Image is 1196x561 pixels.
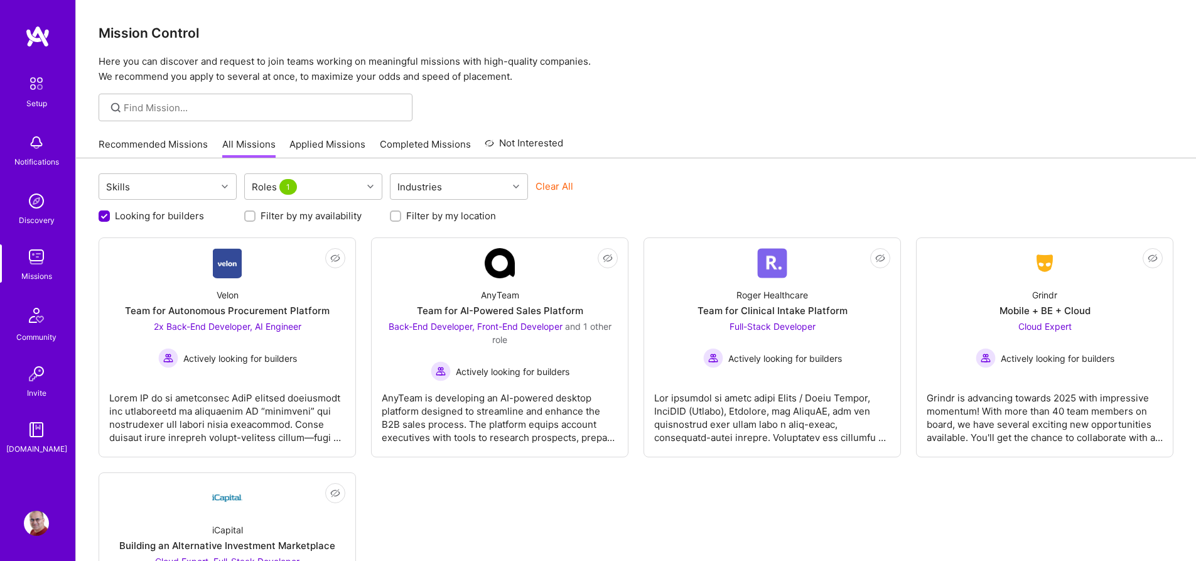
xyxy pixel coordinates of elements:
[289,138,365,158] a: Applied Missions
[279,179,297,195] span: 1
[485,136,563,158] a: Not Interested
[536,180,573,193] button: Clear All
[23,70,50,97] img: setup
[730,321,816,332] span: Full-Stack Developer
[698,304,848,317] div: Team for Clinical Intake Platform
[757,248,787,278] img: Company Logo
[158,348,178,368] img: Actively looking for builders
[1148,253,1158,263] i: icon EyeClosed
[217,288,239,302] div: Velon
[21,270,52,283] div: Missions
[330,253,340,263] i: icon EyeClosed
[603,253,613,263] i: icon EyeClosed
[21,511,52,536] a: User Avatar
[109,248,345,447] a: Company LogoVelonTeam for Autonomous Procurement Platform2x Back-End Developer, AI Engineer Activ...
[367,183,374,190] i: icon Chevron
[976,348,996,368] img: Actively looking for builders
[24,244,49,270] img: teamwork
[703,348,723,368] img: Actively looking for builders
[431,361,451,381] img: Actively looking for builders
[26,97,47,110] div: Setup
[212,483,242,513] img: Company Logo
[654,248,890,447] a: Company LogoRoger HealthcareTeam for Clinical Intake PlatformFull-Stack Developer Actively lookin...
[213,248,242,278] img: Company Logo
[927,248,1163,447] a: Company LogoGrindrMobile + BE + CloudCloud Expert Actively looking for buildersActively looking f...
[1001,352,1114,365] span: Actively looking for builders
[249,178,303,196] div: Roles
[24,188,49,214] img: discovery
[389,321,563,332] span: Back-End Developer, Front-End Developer
[417,304,583,317] div: Team for AI-Powered Sales Platform
[25,25,50,48] img: logo
[183,352,297,365] span: Actively looking for builders
[21,300,51,330] img: Community
[330,488,340,498] i: icon EyeClosed
[24,130,49,155] img: bell
[103,178,133,196] div: Skills
[119,539,335,552] div: Building an Alternative Investment Marketplace
[1018,321,1072,332] span: Cloud Expert
[1032,288,1057,302] div: Grindr
[456,365,569,378] span: Actively looking for builders
[654,381,890,444] div: Lor ipsumdol si ametc adipi Elits / Doeiu Tempor, InciDID (Utlabo), Etdolore, mag AliquAE, adm ve...
[124,101,403,114] input: Find Mission...
[212,523,243,536] div: iCapital
[99,54,1173,84] p: Here you can discover and request to join teams working on meaningful missions with high-quality ...
[16,330,57,344] div: Community
[24,417,49,442] img: guide book
[513,183,519,190] i: icon Chevron
[24,361,49,386] img: Invite
[382,381,618,444] div: AnyTeam is developing an AI-powered desktop platform designed to streamline and enhance the B2B s...
[115,209,204,222] label: Looking for builders
[19,214,55,227] div: Discovery
[222,138,276,158] a: All Missions
[999,304,1091,317] div: Mobile + BE + Cloud
[125,304,330,317] div: Team for Autonomous Procurement Platform
[380,138,471,158] a: Completed Missions
[109,101,123,115] i: icon SearchGrey
[99,138,208,158] a: Recommended Missions
[382,248,618,447] a: Company LogoAnyTeamTeam for AI-Powered Sales PlatformBack-End Developer, Front-End Developer and ...
[154,321,301,332] span: 2x Back-End Developer, AI Engineer
[1030,252,1060,275] img: Company Logo
[481,288,519,302] div: AnyTeam
[24,511,49,536] img: User Avatar
[875,253,885,263] i: icon EyeClosed
[927,381,1163,444] div: Grindr is advancing towards 2025 with impressive momentum! With more than 40 team members on boar...
[394,178,445,196] div: Industries
[222,183,228,190] i: icon Chevron
[406,209,496,222] label: Filter by my location
[6,442,67,455] div: [DOMAIN_NAME]
[99,25,1173,41] h3: Mission Control
[736,288,808,302] div: Roger Healthcare
[728,352,842,365] span: Actively looking for builders
[485,248,515,278] img: Company Logo
[27,386,46,400] div: Invite
[14,155,59,168] div: Notifications
[109,381,345,444] div: Lorem IP do si ametconsec AdiP elitsed doeiusmodt inc utlaboreetd ma aliquaenim AD “minimveni” qu...
[261,209,362,222] label: Filter by my availability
